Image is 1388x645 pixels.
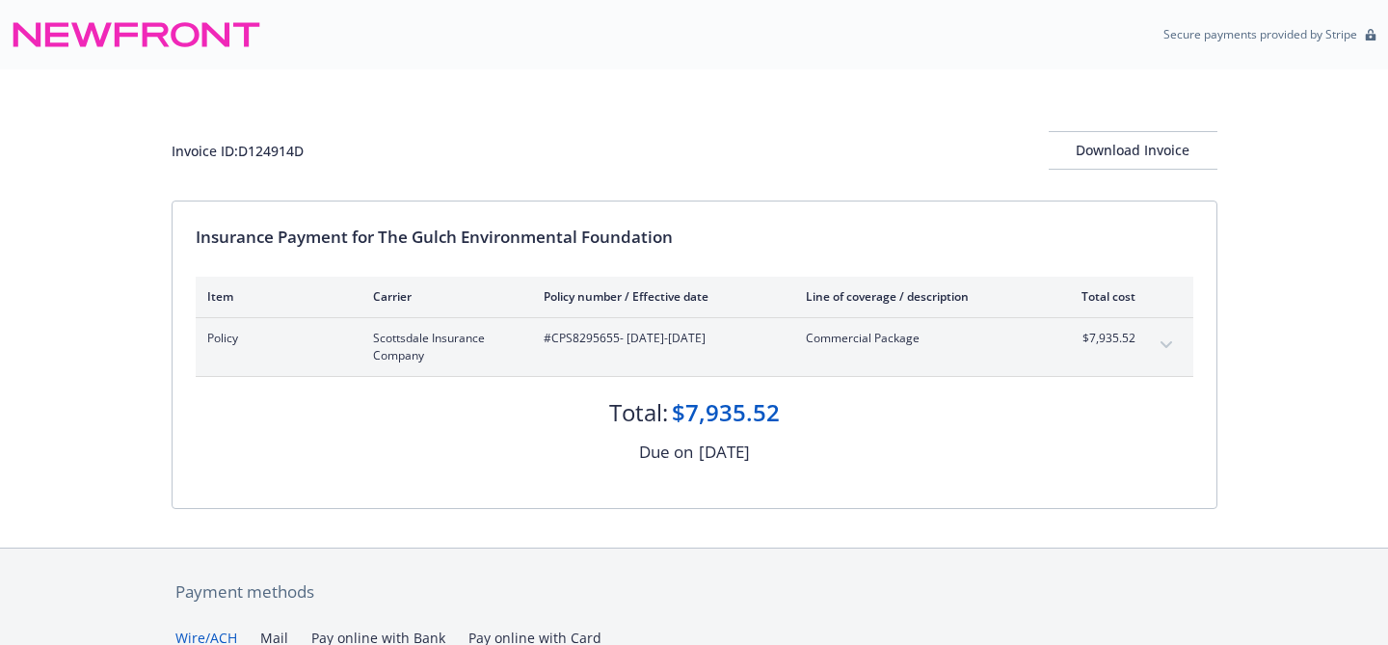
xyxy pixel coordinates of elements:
[175,579,1214,605] div: Payment methods
[1049,131,1217,170] button: Download Invoice
[699,440,750,465] div: [DATE]
[672,396,780,429] div: $7,935.52
[806,330,1032,347] span: Commercial Package
[373,288,513,305] div: Carrier
[373,330,513,364] span: Scottsdale Insurance Company
[544,288,775,305] div: Policy number / Effective date
[207,330,342,347] span: Policy
[639,440,693,465] div: Due on
[1151,330,1182,361] button: expand content
[1163,26,1357,42] p: Secure payments provided by Stripe
[544,330,775,347] span: #CPS8295655 - [DATE]-[DATE]
[806,288,1032,305] div: Line of coverage / description
[1049,132,1217,169] div: Download Invoice
[172,141,304,161] div: Invoice ID: D124914D
[1063,330,1135,347] span: $7,935.52
[1063,288,1135,305] div: Total cost
[196,318,1193,376] div: PolicyScottsdale Insurance Company#CPS8295655- [DATE]-[DATE]Commercial Package$7,935.52expand con...
[609,396,668,429] div: Total:
[196,225,1193,250] div: Insurance Payment for The Gulch Environmental Foundation
[207,288,342,305] div: Item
